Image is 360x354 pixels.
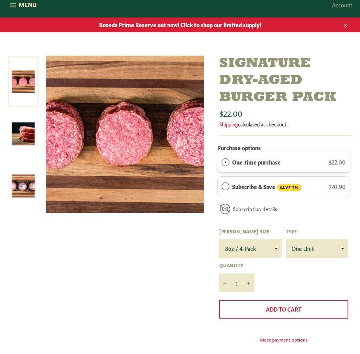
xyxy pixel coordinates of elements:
span: Menu [19,0,37,9]
label: One-time purchase [232,158,281,166]
label: [PERSON_NAME] Size [219,228,282,235]
span: $22.00 [219,107,242,118]
span: Add to Cart [266,305,301,313]
button: Add to Cart [219,300,348,319]
img: Signature Dry-Aged Burger Pack [46,56,204,213]
a: Subscription details [233,205,277,212]
img: Signature Dry-Aged Burger Pack [12,175,35,198]
div: calculated at checkout. [219,121,352,128]
h1: Signature Dry-Aged Burger Pack [219,56,352,106]
span: $20.90 [329,182,346,190]
button: Increase item quantity by one [243,273,254,292]
button: Reduce item quantity by one [219,273,231,292]
a: More payment options [219,336,348,343]
label: Purchase options [217,144,261,151]
a: Shipping [219,120,238,128]
span: $22.00 [329,158,346,166]
div: One-time purchase [222,158,229,166]
label: Subscribe & Save [232,182,301,191]
span: SAVE 5% [277,184,301,191]
img: Signature Dry-Aged Burger Pack [12,123,35,145]
label: Type [286,228,348,235]
label: Quantity [219,262,254,268]
div: Subscribe & Save [222,182,229,191]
